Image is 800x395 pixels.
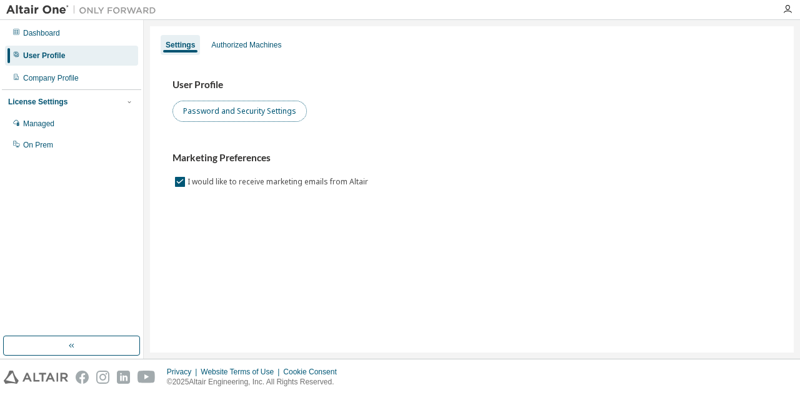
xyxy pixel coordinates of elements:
[6,4,162,16] img: Altair One
[167,377,344,387] p: © 2025 Altair Engineering, Inc. All Rights Reserved.
[23,119,54,129] div: Managed
[23,140,53,150] div: On Prem
[8,97,67,107] div: License Settings
[211,40,281,50] div: Authorized Machines
[137,371,156,384] img: youtube.svg
[117,371,130,384] img: linkedin.svg
[283,367,344,377] div: Cookie Consent
[23,51,65,61] div: User Profile
[96,371,109,384] img: instagram.svg
[187,174,371,189] label: I would like to receive marketing emails from Altair
[172,79,771,91] h3: User Profile
[4,371,68,384] img: altair_logo.svg
[201,367,283,377] div: Website Terms of Use
[172,101,307,122] button: Password and Security Settings
[167,367,201,377] div: Privacy
[166,40,195,50] div: Settings
[76,371,89,384] img: facebook.svg
[23,73,79,83] div: Company Profile
[172,152,771,164] h3: Marketing Preferences
[23,28,60,38] div: Dashboard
